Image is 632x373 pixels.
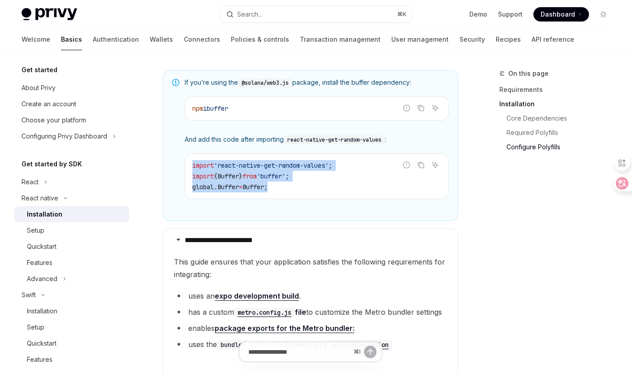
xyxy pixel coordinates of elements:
[184,29,220,50] a: Connectors
[14,319,129,335] a: Setup
[14,255,129,271] a: Features
[499,82,618,97] a: Requirements
[174,322,447,334] li: enables
[401,102,412,114] button: Report incorrect code
[27,241,56,252] div: Quickstart
[207,104,228,113] span: buffer
[22,99,76,109] div: Create an account
[499,126,618,140] a: Required Polyfills
[391,29,449,50] a: User management
[14,303,129,319] a: Installation
[498,10,523,19] a: Support
[469,10,487,19] a: Demo
[234,308,295,317] code: metro.config.js
[185,135,449,144] span: And add this code after importing :
[242,172,257,180] span: from
[541,10,575,19] span: Dashboard
[192,172,214,180] span: import
[220,6,411,22] button: Open search
[429,159,441,171] button: Ask AI
[27,338,56,349] div: Quickstart
[284,135,385,144] code: react-native-get-random-values
[215,324,355,333] a: package exports for the Metro bundler:
[203,104,207,113] span: i
[214,183,217,191] span: .
[242,183,264,191] span: Buffer
[192,161,214,169] span: import
[217,172,239,180] span: Buffer
[14,96,129,112] a: Create an account
[174,256,447,281] span: This guide ensures that your application satisfies the following requirements for integrating:
[533,7,589,22] a: Dashboard
[192,104,203,113] span: npm
[22,290,36,300] div: Swift
[27,354,52,365] div: Features
[22,159,82,169] h5: Get started by SDK
[14,271,129,287] button: Toggle Advanced section
[397,11,407,18] span: ⌘ K
[215,291,299,301] a: expo development build
[415,102,427,114] button: Copy the contents from the code block
[27,257,52,268] div: Features
[14,128,129,144] button: Toggle Configuring Privy Dashboard section
[459,29,485,50] a: Security
[14,80,129,96] a: About Privy
[22,8,77,21] img: light logo
[231,29,289,50] a: Policies & controls
[174,338,447,351] li: uses the setting for
[93,29,139,50] a: Authentication
[27,306,57,317] div: Installation
[22,82,56,93] div: About Privy
[239,183,242,191] span: =
[499,97,618,111] a: Installation
[499,140,618,154] a: Configure Polyfills
[14,287,129,303] button: Toggle Swift section
[22,65,57,75] h5: Get started
[174,306,447,318] li: has a custom to customize the Metro bundler settings
[192,183,214,191] span: global
[364,346,377,358] button: Send message
[257,172,286,180] span: 'buffer'
[22,29,50,50] a: Welcome
[27,273,57,284] div: Advanced
[237,9,262,20] div: Search...
[239,172,242,180] span: }
[329,161,332,169] span: ;
[150,29,173,50] a: Wallets
[415,159,427,171] button: Copy the contents from the code block
[14,190,129,206] button: Toggle React native section
[14,112,129,128] a: Choose your platform
[27,225,44,236] div: Setup
[22,177,39,187] div: React
[14,206,129,222] a: Installation
[238,78,292,87] code: @solana/web3.js
[214,172,217,180] span: {
[214,161,329,169] span: 'react-native-get-random-values'
[532,29,574,50] a: API reference
[508,68,549,79] span: On this page
[61,29,82,50] a: Basics
[217,183,239,191] span: Buffer
[401,159,412,171] button: Report incorrect code
[14,239,129,255] a: Quickstart
[300,29,381,50] a: Transaction management
[429,102,441,114] button: Ask AI
[248,342,350,362] input: Ask a question...
[234,308,306,317] a: metro.config.jsfile
[172,79,179,86] svg: Note
[14,222,129,239] a: Setup
[22,193,58,204] div: React native
[27,209,62,220] div: Installation
[14,174,129,190] button: Toggle React section
[499,111,618,126] a: Core Dependencies
[264,183,268,191] span: ;
[174,290,447,302] li: uses an .
[185,78,449,87] span: If you’re using the package, install the buffer dependency:
[496,29,521,50] a: Recipes
[22,131,107,142] div: Configuring Privy Dashboard
[14,335,129,351] a: Quickstart
[14,351,129,368] a: Features
[22,115,86,126] div: Choose your platform
[596,7,610,22] button: Toggle dark mode
[27,322,44,333] div: Setup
